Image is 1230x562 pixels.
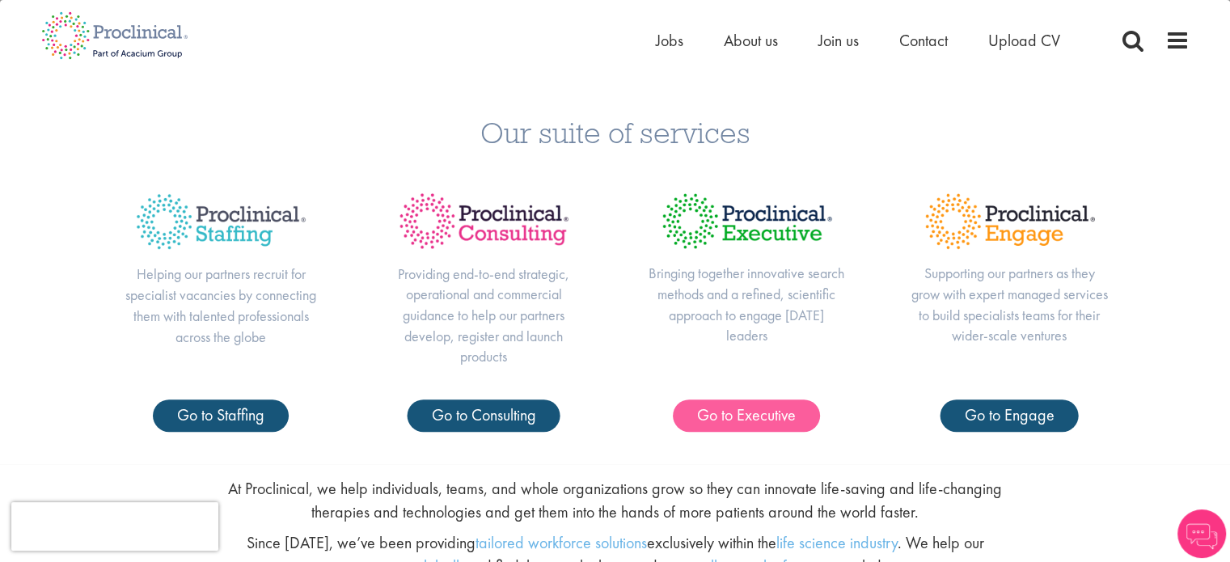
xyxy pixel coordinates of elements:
iframe: reCAPTCHA [11,502,218,551]
img: Proclinical Title [648,180,846,263]
h3: Our suite of services [12,117,1218,147]
span: Go to Executive [697,404,796,425]
img: Proclinical Title [385,180,583,263]
a: Go to Executive [673,399,820,432]
p: Providing end-to-end strategic, operational and commercial guidance to help our partners develop,... [385,264,583,368]
span: Go to Staffing [177,404,264,425]
p: Helping our partners recruit for specialist vacancies by connecting them with talented profession... [122,264,320,347]
img: Proclinical Title [911,180,1109,263]
a: Go to Staffing [153,399,289,432]
a: About us [724,30,778,51]
p: At Proclinical, we help individuals, teams, and whole organizations grow so they can innovate lif... [209,477,1021,523]
span: Go to Consulting [432,404,536,425]
a: Contact [899,30,948,51]
a: Join us [818,30,859,51]
a: Jobs [656,30,683,51]
a: life science industry [776,532,897,553]
a: Go to Consulting [408,399,560,432]
p: Supporting our partners as they grow with expert managed services to build specialists teams for ... [911,263,1109,346]
img: Proclinical Title [122,180,320,264]
span: Go to Engage [965,404,1055,425]
a: Go to Engage [940,399,1079,432]
a: Upload CV [988,30,1060,51]
p: Bringing together innovative search methods and a refined, scientific approach to engage [DATE] l... [648,263,846,346]
a: tailored workforce solutions [475,532,646,553]
img: Chatbot [1177,509,1226,558]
